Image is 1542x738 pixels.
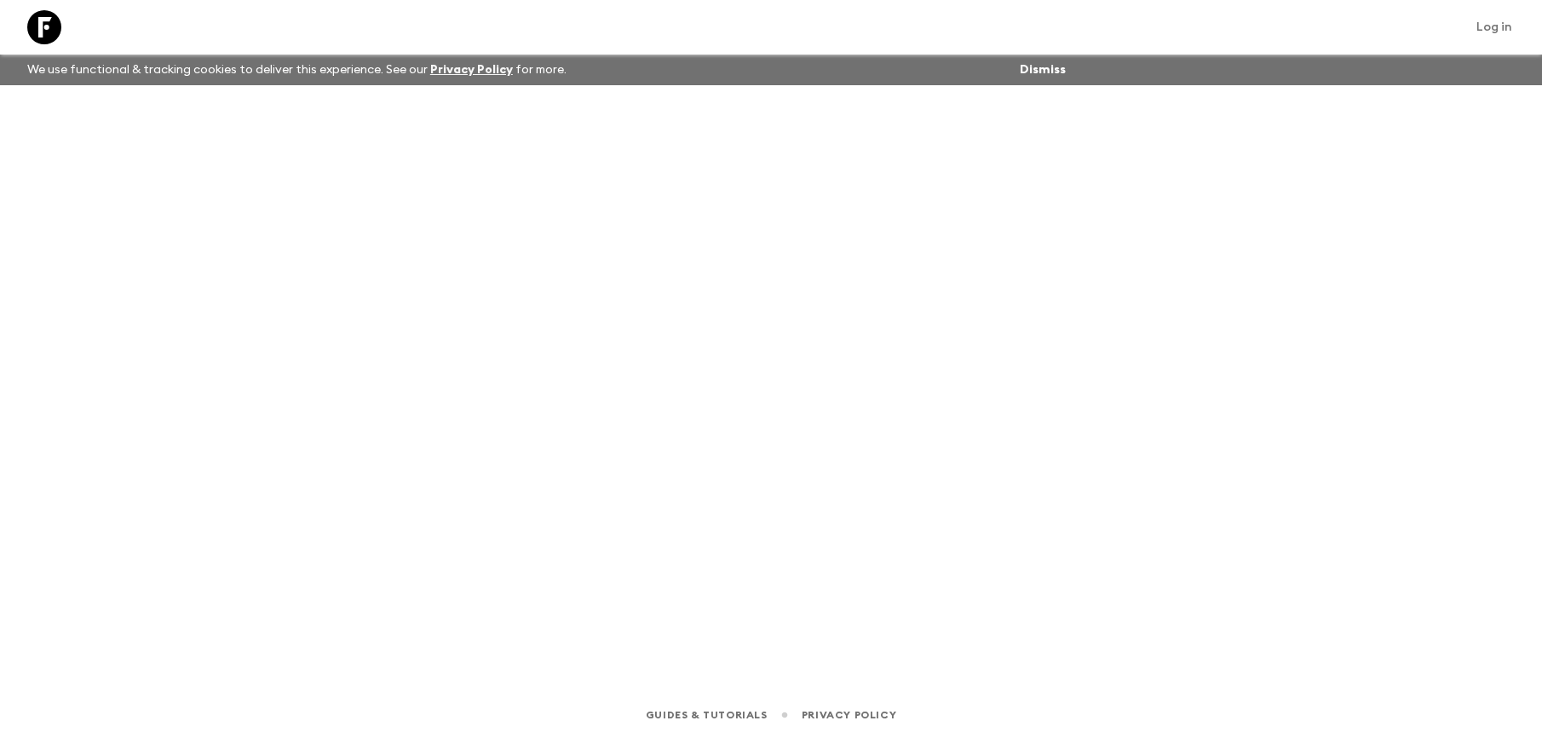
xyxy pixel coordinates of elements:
a: Guides & Tutorials [646,706,768,724]
a: Log in [1467,15,1522,39]
button: Dismiss [1016,58,1070,82]
a: Privacy Policy [430,64,513,76]
p: We use functional & tracking cookies to deliver this experience. See our for more. [20,55,573,85]
a: Privacy Policy [802,706,896,724]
